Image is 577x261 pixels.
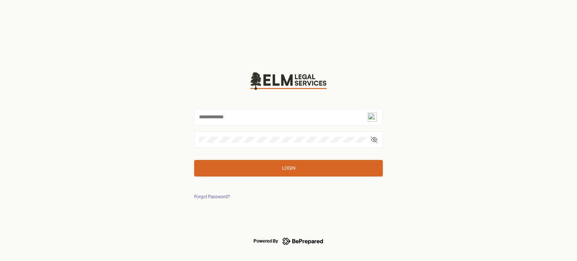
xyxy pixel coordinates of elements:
img: npw-badge-icon-locked.svg [357,137,363,143]
img: npw-badge-icon-locked.svg [368,113,377,122]
button: Login [194,160,383,177]
div: Powered By [254,237,278,246]
div: Forgot Password? [194,193,230,201]
div: Login [282,164,295,172]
